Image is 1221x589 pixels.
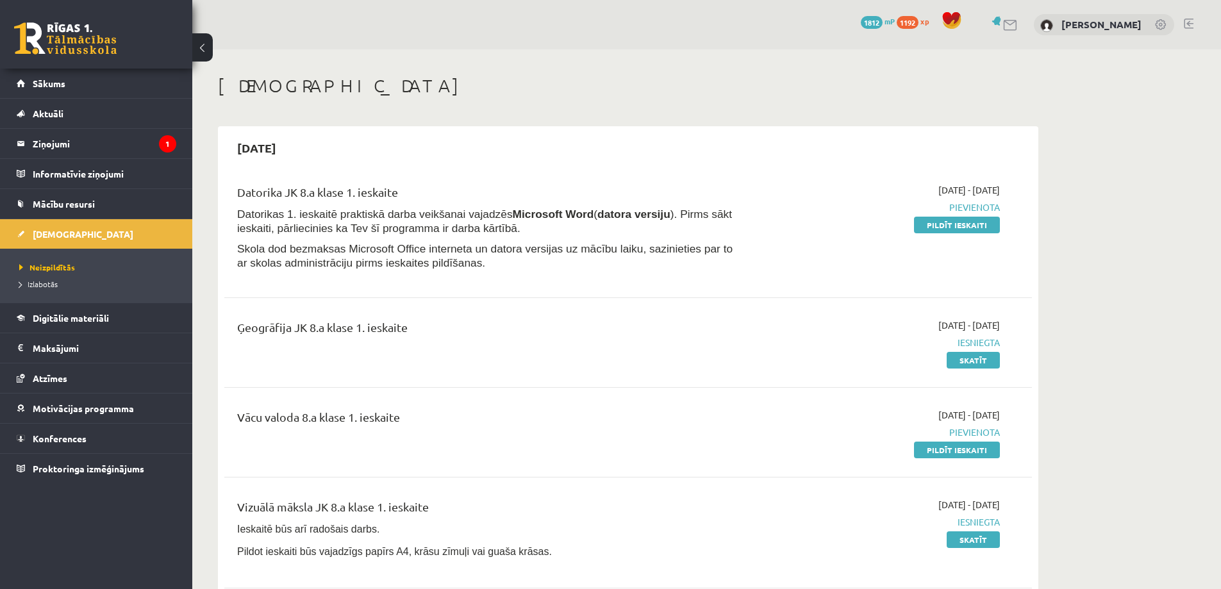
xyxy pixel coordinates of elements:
a: Motivācijas programma [17,394,176,423]
span: Sākums [33,78,65,89]
a: Skatīt [947,352,1000,369]
span: Konferences [33,433,87,444]
span: Skola dod bezmaksas Microsoft Office interneta un datora versijas uz mācību laiku, sazinieties pa... [237,242,733,269]
a: Neizpildītās [19,261,179,273]
a: Mācību resursi [17,189,176,219]
img: Endijs Antonovs [1040,19,1053,32]
a: Izlabotās [19,278,179,290]
span: Aktuāli [33,108,63,119]
a: Pildīt ieskaiti [914,217,1000,233]
span: Neizpildītās [19,262,75,272]
span: Iesniegta [758,336,1000,349]
i: 1 [159,135,176,153]
legend: Maksājumi [33,333,176,363]
a: Digitālie materiāli [17,303,176,333]
a: Sākums [17,69,176,98]
span: [DATE] - [DATE] [938,498,1000,511]
span: Pievienota [758,426,1000,439]
a: Skatīt [947,531,1000,548]
span: [DATE] - [DATE] [938,319,1000,332]
span: [DATE] - [DATE] [938,183,1000,197]
div: Ģeogrāfija JK 8.a klase 1. ieskaite [237,319,739,342]
span: Iesniegta [758,515,1000,529]
a: Maksājumi [17,333,176,363]
a: Aktuāli [17,99,176,128]
span: Proktoringa izmēģinājums [33,463,144,474]
span: Motivācijas programma [33,402,134,414]
span: 1812 [861,16,883,29]
span: mP [885,16,895,26]
a: [PERSON_NAME] [1061,18,1142,31]
a: Ziņojumi1 [17,129,176,158]
span: Izlabotās [19,279,58,289]
a: Rīgas 1. Tālmācības vidusskola [14,22,117,54]
span: 1192 [897,16,918,29]
span: Pievienota [758,201,1000,214]
span: Digitālie materiāli [33,312,109,324]
div: Vācu valoda 8.a klase 1. ieskaite [237,408,739,432]
a: Proktoringa izmēģinājums [17,454,176,483]
a: 1192 xp [897,16,935,26]
span: Datorikas 1. ieskaitē praktiskā darba veikšanai vajadzēs ( ). Pirms sākt ieskaiti, pārliecinies k... [237,208,732,235]
legend: Informatīvie ziņojumi [33,159,176,188]
a: Informatīvie ziņojumi [17,159,176,188]
b: Microsoft Word [513,208,594,220]
a: 1812 mP [861,16,895,26]
span: xp [920,16,929,26]
a: Pildīt ieskaiti [914,442,1000,458]
span: Mācību resursi [33,198,95,210]
h1: [DEMOGRAPHIC_DATA] [218,75,1038,97]
span: [DATE] - [DATE] [938,408,1000,422]
span: Pildot ieskaiti būs vajadzīgs papīrs A4, krāsu zīmuļi vai guaša krāsas. [237,546,552,557]
a: Atzīmes [17,363,176,393]
span: Ieskaitē būs arī radošais darbs. [237,524,379,535]
b: datora versiju [597,208,670,220]
legend: Ziņojumi [33,129,176,158]
span: [DEMOGRAPHIC_DATA] [33,228,133,240]
a: [DEMOGRAPHIC_DATA] [17,219,176,249]
div: Datorika JK 8.a klase 1. ieskaite [237,183,739,207]
h2: [DATE] [224,133,289,163]
div: Vizuālā māksla JK 8.a klase 1. ieskaite [237,498,739,522]
span: Atzīmes [33,372,67,384]
a: Konferences [17,424,176,453]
